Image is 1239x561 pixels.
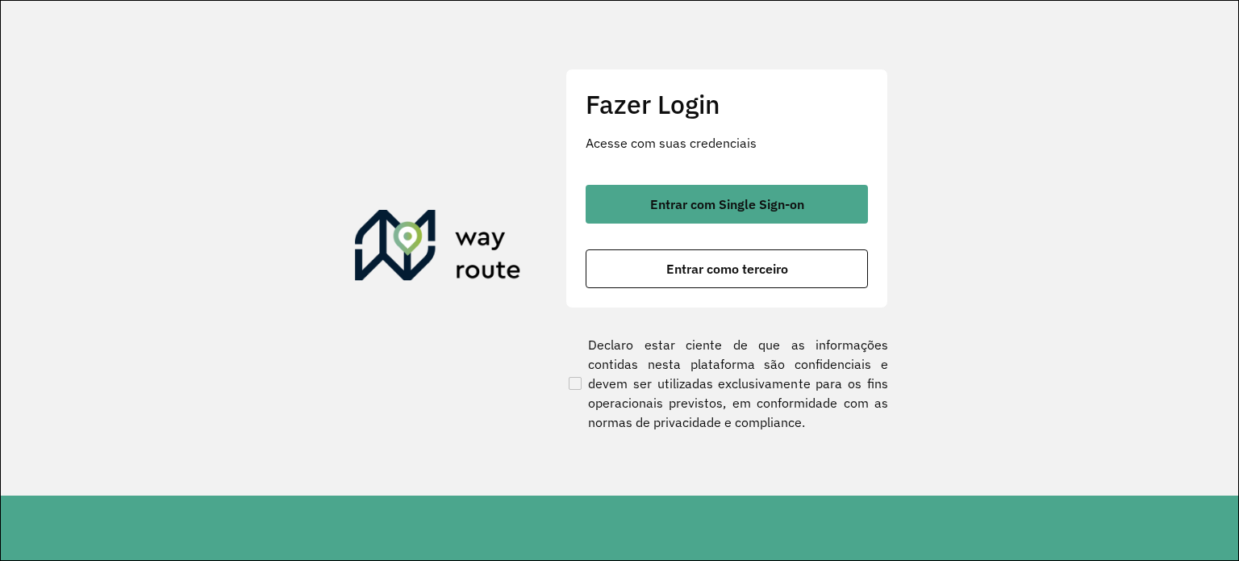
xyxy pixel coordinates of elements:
h2: Fazer Login [586,89,868,119]
img: Roteirizador AmbevTech [355,210,521,287]
span: Entrar como terceiro [666,262,788,275]
label: Declaro estar ciente de que as informações contidas nesta plataforma são confidenciais e devem se... [565,335,888,432]
span: Entrar com Single Sign-on [650,198,804,211]
button: button [586,185,868,224]
button: button [586,249,868,288]
p: Acesse com suas credenciais [586,133,868,153]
